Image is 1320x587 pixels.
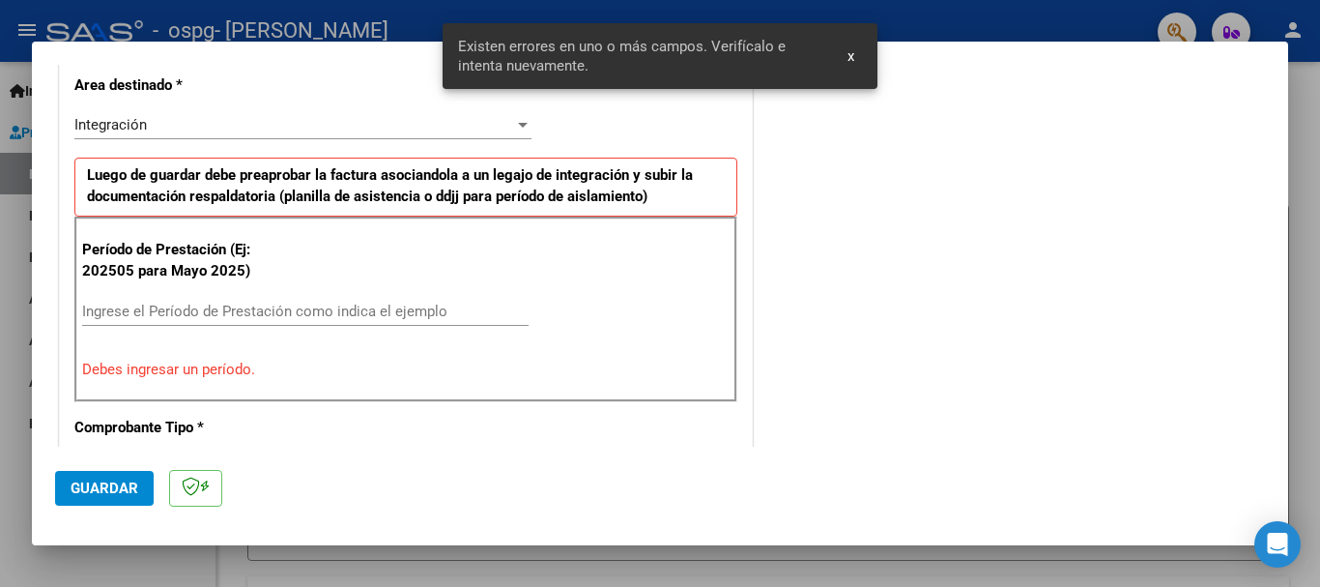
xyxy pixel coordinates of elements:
span: x [847,47,854,65]
span: Guardar [71,480,138,497]
button: Guardar [55,471,154,506]
strong: Luego de guardar debe preaprobar la factura asociandola a un legajo de integración y subir la doc... [87,166,693,206]
button: x [832,39,870,73]
p: Comprobante Tipo * [74,417,273,439]
p: Area destinado * [74,74,273,97]
p: Período de Prestación (Ej: 202505 para Mayo 2025) [82,239,276,282]
p: Debes ingresar un período. [82,359,730,381]
div: Open Intercom Messenger [1254,521,1301,568]
span: Existen errores en uno o más campos. Verifícalo e intenta nuevamente. [458,37,825,75]
span: Integración [74,116,147,133]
